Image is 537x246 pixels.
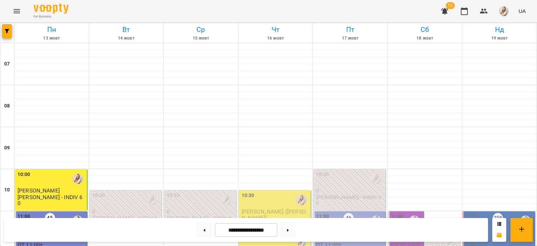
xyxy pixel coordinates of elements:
[499,6,509,16] img: db46d55e6fdf8c79d257263fe8ff9f52.jpeg
[4,144,10,152] h6: 09
[389,24,461,35] h6: Сб
[34,3,69,14] img: Voopty Logo
[17,171,30,178] label: 10:00
[371,174,381,184] img: Адамович Вікторія
[4,60,10,68] h6: 07
[316,188,384,194] p: 0
[446,2,455,9] span: 11
[165,24,237,35] h6: Ср
[15,24,88,35] h6: Пн
[17,187,60,194] span: [PERSON_NAME]
[222,195,232,205] img: Адамович Вікторія
[72,174,83,184] img: Адамович Вікторія
[92,192,105,199] label: 10:30
[463,24,536,35] h6: Нд
[465,213,478,220] label: 11:00
[239,35,312,42] h6: 16 жовт
[147,195,157,205] img: Адамович Вікторія
[8,3,25,20] button: Menu
[391,213,404,220] label: 11:00
[493,213,503,223] label: 258
[296,195,307,205] img: Адамович Вікторія
[314,24,386,35] h6: Пт
[4,102,10,110] h6: 08
[389,35,461,42] h6: 18 жовт
[518,7,526,15] span: UA
[17,213,30,220] label: 11:00
[34,14,69,19] span: For Business
[316,213,329,220] label: 11:00
[90,24,163,35] h6: Вт
[316,194,384,206] p: [PERSON_NAME] - INDIV 60
[167,192,180,199] label: 10:30
[314,35,386,42] h6: 17 жовт
[45,213,55,223] label: 45
[4,186,10,194] h6: 10
[242,192,255,199] label: 10:30
[165,35,237,42] h6: 15 жовт
[92,209,160,215] p: 0
[343,213,354,223] label: 46
[463,35,536,42] h6: 19 жовт
[242,208,306,221] span: [PERSON_NAME] ([PERSON_NAME])
[316,171,329,178] label: 10:00
[15,35,88,42] h6: 13 жовт
[90,35,163,42] h6: 14 жовт
[17,194,86,206] p: [PERSON_NAME] - INDIV 60
[516,5,529,17] button: UA
[239,24,312,35] h6: Чт
[167,209,235,215] p: 0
